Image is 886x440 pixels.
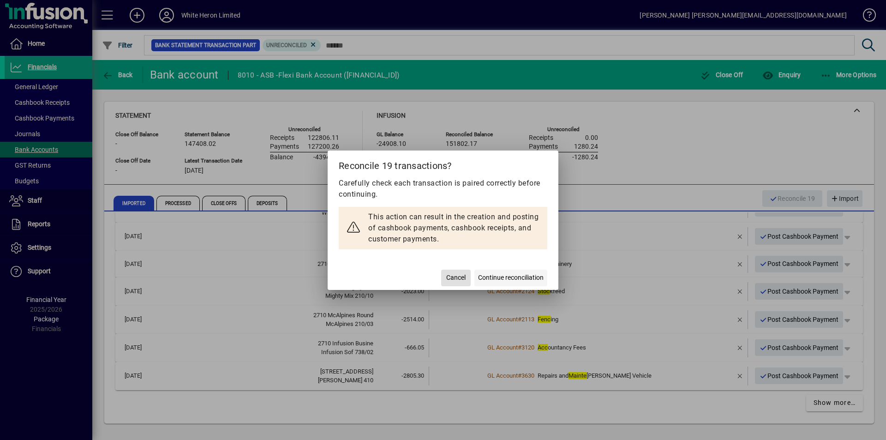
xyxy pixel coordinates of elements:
div: Carefully check each transaction is paired correctly before continuing. [339,178,547,249]
span: Cancel [446,273,466,283]
div: This action can result in the creation and posting of cashbook payments, cashbook receipts, and c... [368,211,540,245]
h2: Reconcile 19 transactions? [328,151,558,177]
button: Continue reconciliation [474,270,547,286]
span: Continue reconciliation [478,273,544,283]
button: Cancel [441,270,471,286]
